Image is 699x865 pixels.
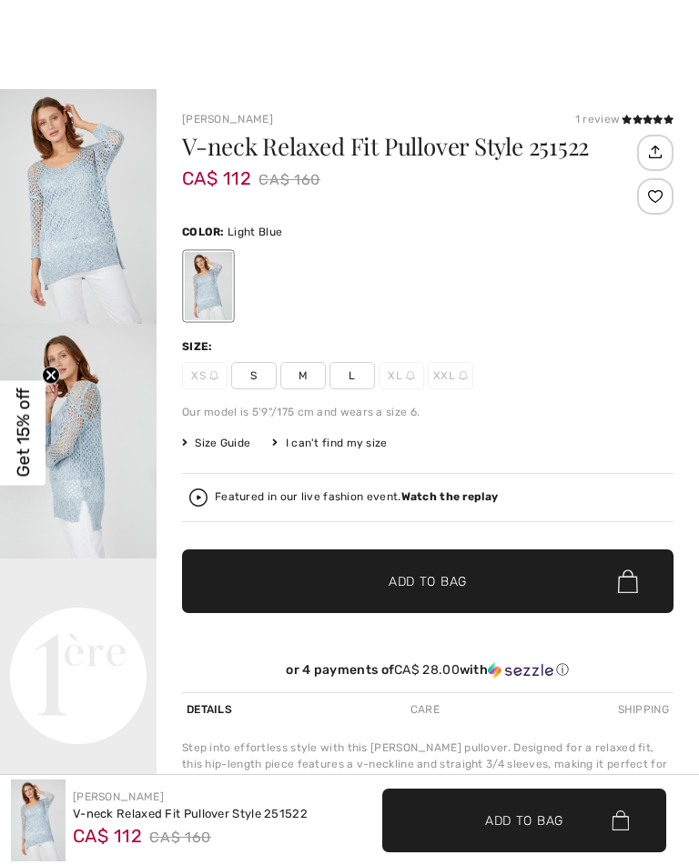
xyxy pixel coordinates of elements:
div: Light Blue [185,252,232,320]
div: Care [406,693,444,726]
div: Featured in our live fashion event. [215,491,498,503]
span: CA$ 28.00 [394,662,460,678]
div: Step into effortless style with this [PERSON_NAME] pullover. Designed for a relaxed fit, this hip... [182,739,674,838]
img: Bag.svg [612,810,629,830]
strong: Watch the replay [401,490,499,503]
span: L [329,362,375,389]
a: [PERSON_NAME] [73,790,164,803]
div: Shipping [613,693,674,726]
a: [PERSON_NAME] [182,113,273,126]
span: Add to Bag [389,572,467,591]
span: Color: [182,226,225,238]
div: or 4 payments ofCA$ 28.00withSezzle Click to learn more about Sezzle [182,662,674,685]
button: Close teaser [42,366,60,384]
span: S [231,362,277,389]
div: Details [182,693,237,726]
span: Get 15% off [13,388,34,478]
div: or 4 payments of with [182,662,674,679]
img: Share [640,136,670,167]
span: XL [379,362,424,389]
span: CA$ 160 [258,166,320,194]
div: Our model is 5'9"/175 cm and wears a size 6. [182,404,674,420]
span: XS [182,362,228,389]
img: ring-m.svg [209,371,218,380]
span: Add to Bag [485,810,563,830]
button: Add to Bag [382,789,666,852]
span: CA$ 112 [182,149,251,189]
img: Watch the replay [189,488,208,507]
div: 1 review [575,111,674,127]
img: V-Neck Relaxed Fit Pullover Style 251522 [11,780,66,861]
span: Light Blue [228,226,282,238]
img: ring-m.svg [459,371,468,380]
span: XXL [428,362,473,389]
h1: V-neck Relaxed Fit Pullover Style 251522 [182,135,633,158]
span: Size Guide [182,435,250,451]
div: I can't find my size [272,435,387,451]
span: M [280,362,326,389]
button: Add to Bag [182,549,674,613]
img: ring-m.svg [406,371,415,380]
img: Sezzle [488,662,553,679]
span: CA$ 112 [73,819,142,847]
div: V-neck Relaxed Fit Pullover Style 251522 [73,805,308,823]
span: CA$ 160 [149,824,211,851]
img: Bag.svg [618,569,638,593]
div: Size: [182,338,217,355]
